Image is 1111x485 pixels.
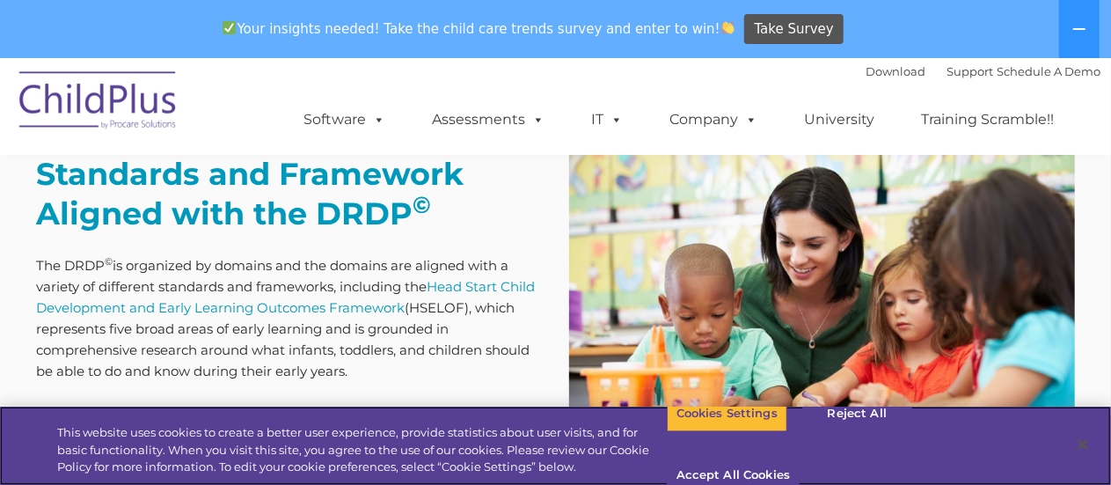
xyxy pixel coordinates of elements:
img: image (1) [569,132,1075,469]
button: Close [1063,425,1102,464]
a: Download [866,64,926,78]
span: Your insights needed! Take the child care trends survey and enter to win! [216,11,742,46]
a: Training Scramble!! [904,102,1072,137]
a: Schedule A Demo [998,64,1101,78]
div: This website uses cookies to create a better user experience, provide statistics about user visit... [57,424,667,476]
button: Cookies Settings [667,395,787,432]
a: Assessments [415,102,563,137]
a: University [787,102,893,137]
a: Software [287,102,404,137]
a: Support [947,64,994,78]
img: 👏 [721,21,735,34]
a: Take Survey [744,14,844,45]
img: ✅ [223,21,236,34]
p: The DRDP is organized by domains and the domains are aligned with a variety of different standard... [37,255,543,382]
a: Company [653,102,776,137]
span: Take Survey [755,14,834,45]
font: | [866,64,1101,78]
img: ChildPlus by Procare Solutions [11,59,186,147]
button: Reject All [802,395,912,432]
a: IT [574,102,641,137]
sup: © [413,191,432,219]
sup: © [106,255,113,268]
strong: Standards and Framework Aligned with the DRDP [37,155,464,232]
